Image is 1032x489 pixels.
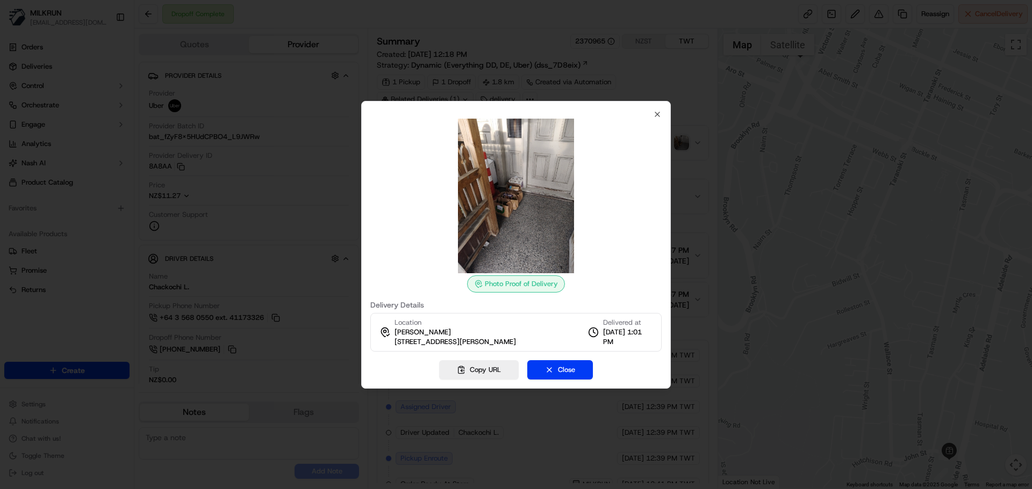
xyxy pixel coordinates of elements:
[527,360,593,379] button: Close
[467,275,565,293] div: Photo Proof of Delivery
[603,327,653,347] span: [DATE] 1:01 PM
[603,318,653,327] span: Delivered at
[439,360,519,379] button: Copy URL
[439,119,593,273] img: photo_proof_of_delivery image
[395,337,516,347] span: [STREET_ADDRESS][PERSON_NAME]
[370,301,662,309] label: Delivery Details
[395,318,421,327] span: Location
[395,327,451,337] span: [PERSON_NAME]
